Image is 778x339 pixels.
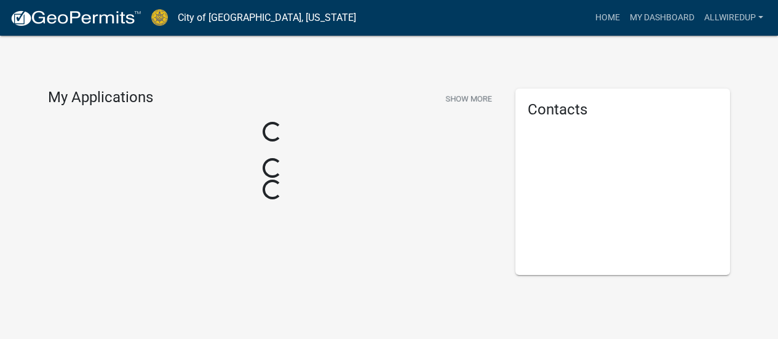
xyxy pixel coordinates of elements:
button: Show More [440,89,497,109]
h5: Contacts [528,101,718,119]
h4: My Applications [48,89,153,107]
a: City of [GEOGRAPHIC_DATA], [US_STATE] [178,7,356,28]
a: Allwiredup [699,6,768,30]
a: Home [590,6,625,30]
a: My Dashboard [625,6,699,30]
img: City of Jeffersonville, Indiana [151,9,168,26]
